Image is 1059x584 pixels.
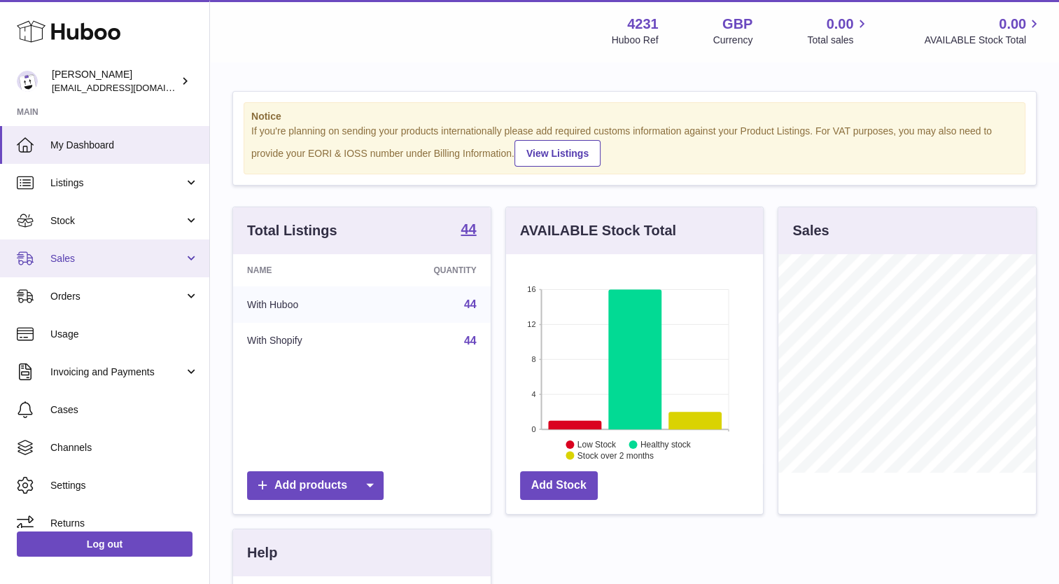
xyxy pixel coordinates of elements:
[50,214,184,228] span: Stock
[247,471,384,500] a: Add products
[233,286,372,323] td: With Huboo
[464,335,477,347] a: 44
[722,15,752,34] strong: GBP
[50,290,184,303] span: Orders
[531,390,535,398] text: 4
[50,479,199,492] span: Settings
[50,328,199,341] span: Usage
[461,222,476,236] strong: 44
[251,125,1018,167] div: If you're planning on sending your products internationally please add required customs informati...
[924,34,1042,47] span: AVAILABLE Stock Total
[627,15,659,34] strong: 4231
[999,15,1026,34] span: 0.00
[520,221,676,240] h3: AVAILABLE Stock Total
[827,15,854,34] span: 0.00
[713,34,753,47] div: Currency
[527,285,535,293] text: 16
[52,68,178,95] div: [PERSON_NAME]
[50,176,184,190] span: Listings
[251,110,1018,123] strong: Notice
[50,441,199,454] span: Channels
[640,440,692,450] text: Healthy stock
[924,15,1042,47] a: 0.00 AVAILABLE Stock Total
[577,451,654,461] text: Stock over 2 months
[50,252,184,265] span: Sales
[531,355,535,363] text: 8
[50,517,199,530] span: Returns
[792,221,829,240] h3: Sales
[372,254,490,286] th: Quantity
[247,221,337,240] h3: Total Listings
[612,34,659,47] div: Huboo Ref
[531,425,535,433] text: 0
[52,82,206,93] span: [EMAIL_ADDRESS][DOMAIN_NAME]
[233,254,372,286] th: Name
[50,139,199,152] span: My Dashboard
[247,543,277,562] h3: Help
[461,222,476,239] a: 44
[577,440,617,450] text: Low Stock
[527,320,535,328] text: 12
[17,531,192,557] a: Log out
[17,71,38,92] img: hello@things-for-twins.co.uk
[464,298,477,310] a: 44
[807,34,869,47] span: Total sales
[233,323,372,359] td: With Shopify
[50,366,184,379] span: Invoicing and Payments
[50,403,199,417] span: Cases
[807,15,869,47] a: 0.00 Total sales
[520,471,598,500] a: Add Stock
[514,140,601,167] a: View Listings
